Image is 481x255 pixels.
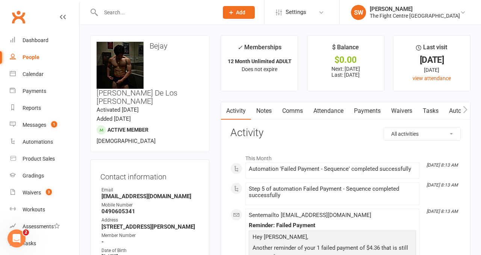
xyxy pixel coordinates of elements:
div: Automations [23,139,53,145]
div: Waivers [23,190,41,196]
div: The Fight Centre [GEOGRAPHIC_DATA] [370,12,460,19]
a: Messages 1 [10,117,79,134]
strong: 12 Month Unlimited ADULT [228,58,292,64]
span: Add [236,9,245,15]
a: Payments [10,83,79,100]
a: Assessments [10,218,79,235]
strong: [STREET_ADDRESS][PERSON_NAME] [101,223,199,230]
img: image1732025486.png [97,42,144,89]
time: Activated [DATE] [97,106,139,113]
div: Tasks [23,240,36,246]
div: Automation 'Failed Payment - Sequence' completed successfully [249,166,416,172]
div: Last visit [416,42,447,56]
div: Payments [23,88,46,94]
button: Add [223,6,255,19]
span: 1 [51,121,57,127]
div: Messages [23,122,46,128]
a: Tasks [10,235,79,252]
div: Memberships [237,42,281,56]
li: This Month [230,150,461,162]
span: Does not expire [242,66,277,72]
span: Sent email to [EMAIL_ADDRESS][DOMAIN_NAME] [249,212,371,219]
input: Search... [98,7,213,18]
div: Reminder: Failed Payment [249,222,416,229]
i: [DATE] 8:13 AM [427,209,458,214]
h3: Activity [230,127,461,139]
div: Address [101,217,199,224]
i: ✓ [237,44,242,51]
a: Reports [10,100,79,117]
div: Reports [23,105,41,111]
strong: [EMAIL_ADDRESS][DOMAIN_NAME] [101,193,199,200]
div: [PERSON_NAME] [370,6,460,12]
a: Notes [251,102,277,120]
a: Gradings [10,167,79,184]
p: Hey [PERSON_NAME], [251,232,414,243]
a: Clubworx [9,8,28,26]
div: [DATE] [400,66,463,74]
div: Workouts [23,206,45,212]
a: Activity [221,102,251,120]
span: 3 [46,189,52,195]
time: Added [DATE] [97,115,131,122]
span: Active member [107,127,148,133]
h3: Bejay [PERSON_NAME] De Los [PERSON_NAME] [97,42,203,105]
span: [DEMOGRAPHIC_DATA] [97,138,156,144]
a: Waivers [386,102,417,120]
a: Workouts [10,201,79,218]
a: view attendance [413,75,451,81]
a: Comms [277,102,308,120]
a: People [10,49,79,66]
a: Attendance [308,102,349,120]
div: People [23,54,39,60]
div: $0.00 [314,56,377,64]
a: Waivers 3 [10,184,79,201]
strong: - [101,238,199,245]
div: $ Balance [332,42,359,56]
strong: 0490605341 [101,208,199,215]
a: Dashboard [10,32,79,49]
span: 2 [23,229,29,235]
iframe: Intercom live chat [8,229,26,247]
a: Payments [349,102,386,120]
a: Tasks [417,102,444,120]
span: Settings [286,4,306,21]
i: [DATE] 8:13 AM [427,182,458,188]
div: SW [351,5,366,20]
div: Member Number [101,232,199,239]
a: Calendar [10,66,79,83]
div: Dashboard [23,37,48,43]
p: Next: [DATE] Last: [DATE] [314,66,377,78]
a: Product Sales [10,150,79,167]
div: Mobile Number [101,202,199,209]
a: Automations [10,134,79,150]
div: Assessments [23,223,60,229]
div: Gradings [23,173,44,179]
div: [DATE] [400,56,463,64]
div: Date of Birth [101,247,199,254]
div: Calendar [23,71,44,77]
div: Step 5 of automation Failed Payment - Sequence completed successfully [249,186,416,199]
div: Email [101,187,199,194]
i: [DATE] 8:13 AM [427,162,458,168]
div: Product Sales [23,156,55,162]
h3: Contact information [100,170,199,181]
